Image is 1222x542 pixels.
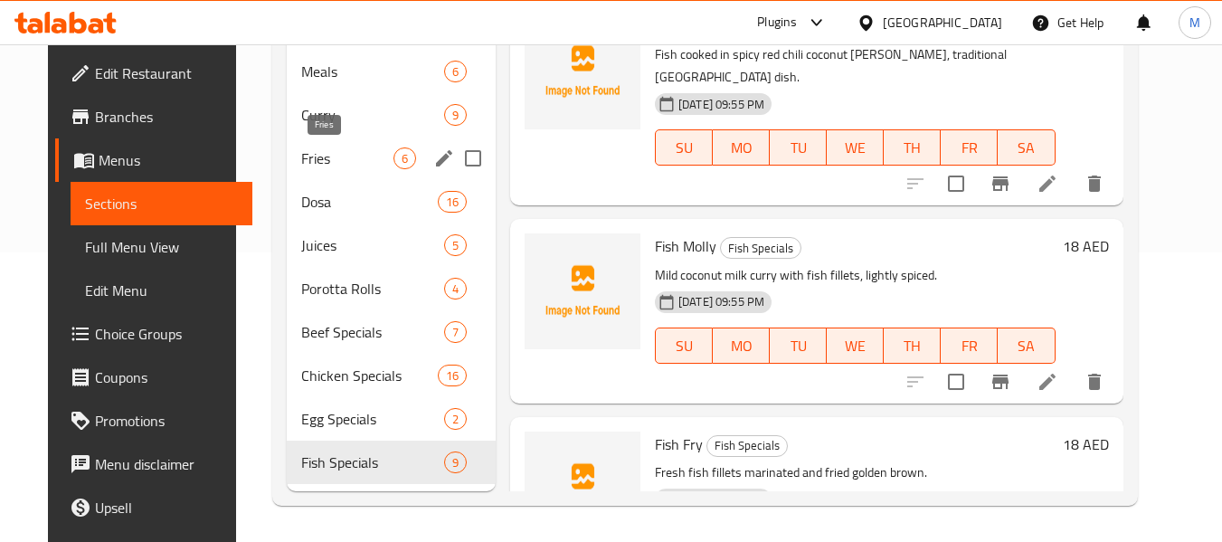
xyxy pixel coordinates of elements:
span: WE [834,333,876,359]
div: items [444,408,467,430]
button: WE [827,129,884,166]
a: Promotions [55,399,252,442]
span: Promotions [95,410,238,432]
p: Mild coconut milk curry with fish fillets, lightly spiced. [655,264,1056,287]
span: Menu disclaimer [95,453,238,475]
span: Choice Groups [95,323,238,345]
span: Porotta Rolls [301,278,444,300]
div: Meals6 [287,50,496,93]
div: Beef Specials7 [287,310,496,354]
button: FR [941,328,998,364]
button: FR [941,129,998,166]
div: items [444,104,467,126]
span: 5 [445,237,466,254]
span: 16 [439,367,466,385]
button: Branch-specific-item [979,162,1022,205]
div: items [438,191,467,213]
span: Full Menu View [85,236,238,258]
div: items [444,321,467,343]
span: Curry [301,104,444,126]
div: Juices5 [287,223,496,267]
div: Chicken Specials [301,365,438,386]
div: items [444,61,467,82]
button: Branch-specific-item [979,360,1022,404]
a: Edit Menu [71,269,252,312]
span: [DATE] 09:55 PM [671,96,772,113]
span: Upsell [95,497,238,518]
button: edit [431,145,458,172]
span: 7 [445,324,466,341]
span: 16 [439,194,466,211]
span: Edit Restaurant [95,62,238,84]
span: Meals [301,61,444,82]
p: Fish cooked in spicy red chili coconut [PERSON_NAME], traditional [GEOGRAPHIC_DATA] dish. [655,43,1056,89]
a: Edit menu item [1037,173,1058,195]
span: 2 [445,411,466,428]
img: Fish Mulakitathu [525,14,640,129]
span: Branches [95,106,238,128]
span: Fish Specials [707,435,787,456]
button: SU [655,129,713,166]
div: items [393,147,416,169]
span: TU [777,135,819,161]
span: SU [663,135,706,161]
div: Dosa [301,191,438,213]
span: Coupons [95,366,238,388]
button: delete [1073,162,1116,205]
a: Choice Groups [55,312,252,356]
span: Fish Molly [655,233,716,260]
div: Egg Specials2 [287,397,496,441]
a: Upsell [55,486,252,529]
p: Fresh fish fillets marinated and fried golden brown. [655,461,1056,484]
div: items [444,278,467,300]
div: Fish Specials [706,435,788,457]
span: M [1189,13,1200,33]
img: Fish Molly [525,233,640,349]
button: MO [713,129,770,166]
a: Edit Restaurant [55,52,252,95]
span: Fish Fry [655,431,703,458]
span: Juices [301,234,444,256]
span: Edit Menu [85,280,238,301]
a: Menus [55,138,252,182]
button: TH [884,328,941,364]
span: 4 [445,281,466,298]
span: TH [891,333,933,359]
h6: 18 AED [1063,233,1109,259]
span: SA [1005,333,1047,359]
div: Chicken Specials16 [287,354,496,397]
a: Branches [55,95,252,138]
div: Fish Specials9 [287,441,496,484]
span: Select to update [937,165,975,203]
a: Full Menu View [71,225,252,269]
span: Fries [301,147,393,169]
a: Menu disclaimer [55,442,252,486]
span: [DATE] 09:55 PM [671,293,772,310]
button: SU [655,328,713,364]
button: TH [884,129,941,166]
span: Egg Specials [301,408,444,430]
span: MO [720,135,763,161]
button: TU [770,328,827,364]
button: MO [713,328,770,364]
div: Dosa16 [287,180,496,223]
span: Beef Specials [301,321,444,343]
span: Fish Specials [721,238,800,259]
div: [GEOGRAPHIC_DATA] [883,13,1002,33]
span: TU [777,333,819,359]
span: Select to update [937,363,975,401]
button: TU [770,129,827,166]
span: Fish Specials [301,452,444,473]
span: Menus [99,149,238,171]
a: Sections [71,182,252,225]
span: FR [948,135,990,161]
span: Sections [85,193,238,214]
button: SA [998,129,1055,166]
div: Plugins [757,12,797,33]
